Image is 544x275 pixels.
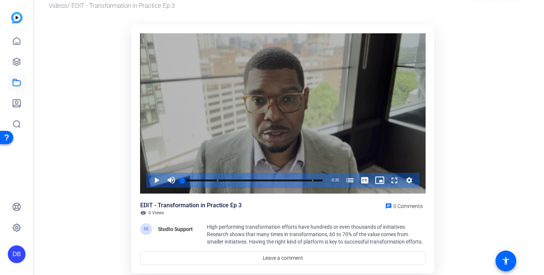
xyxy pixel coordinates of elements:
span: Leave a comment [263,254,303,262]
a: 0 Comments [382,201,426,210]
div: Studio Support [158,225,195,234]
div: Progress Bar [182,180,323,181]
button: Picture-in-Picture [372,173,387,188]
div: Video Player [140,33,426,194]
span: 0 Comments [393,203,423,209]
div: / EDIT - Transformation in Practice Ep 3 [49,1,383,11]
a: Leave a comment [140,251,426,265]
div: EDIT - Transformation in Practice Ep 3 [140,201,242,210]
span: High performing transformation efforts have hundreds or even thousands of initiatives. Research s... [207,224,423,245]
button: Fullscreen [387,173,402,188]
mat-icon: visibility [140,210,146,216]
mat-icon: accessibility [501,256,510,265]
span: 0 Views [148,210,164,216]
span: 6:30 [332,178,339,182]
mat-icon: chat [385,203,392,209]
button: Play [149,173,164,188]
button: Captions [357,173,372,188]
img: blue-gradient.svg [11,12,23,23]
div: SS [140,223,152,235]
a: Videos [49,2,67,9]
button: Mute [164,173,179,188]
div: DB [8,245,26,263]
button: Chapters [343,173,357,188]
span: - [330,178,332,182]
